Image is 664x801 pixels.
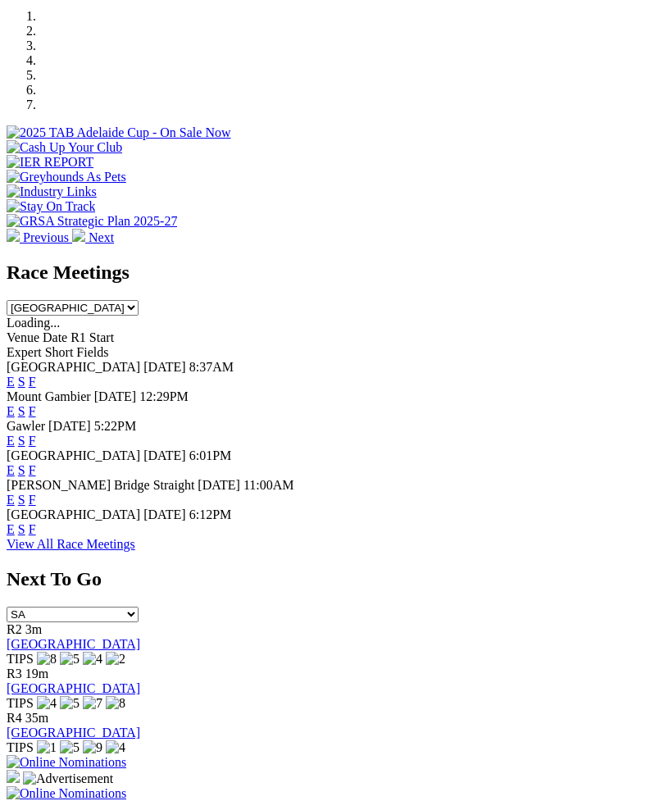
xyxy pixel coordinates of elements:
[7,681,140,695] a: [GEOGRAPHIC_DATA]
[25,711,48,725] span: 35m
[29,404,36,418] a: F
[89,230,114,244] span: Next
[72,230,114,244] a: Next
[7,229,20,242] img: chevron-left-pager-white.svg
[143,360,186,374] span: [DATE]
[7,652,34,666] span: TIPS
[37,740,57,755] img: 1
[29,375,36,389] a: F
[29,434,36,448] a: F
[7,740,34,754] span: TIPS
[45,345,74,359] span: Short
[7,125,231,140] img: 2025 TAB Adelaide Cup - On Sale Now
[7,316,60,330] span: Loading...
[7,389,91,403] span: Mount Gambier
[189,448,232,462] span: 6:01PM
[7,537,135,551] a: View All Race Meetings
[189,360,234,374] span: 8:37AM
[7,404,15,418] a: E
[7,755,126,770] img: Online Nominations
[106,740,125,755] img: 4
[60,652,80,667] img: 5
[25,667,48,680] span: 19m
[18,404,25,418] a: S
[29,493,36,507] a: F
[7,507,140,521] span: [GEOGRAPHIC_DATA]
[7,478,194,492] span: [PERSON_NAME] Bridge Straight
[94,389,137,403] span: [DATE]
[106,696,125,711] img: 8
[7,345,42,359] span: Expert
[23,230,69,244] span: Previous
[60,696,80,711] img: 5
[7,448,140,462] span: [GEOGRAPHIC_DATA]
[76,345,108,359] span: Fields
[7,711,22,725] span: R4
[60,740,80,755] img: 5
[143,507,186,521] span: [DATE]
[106,652,125,667] img: 2
[83,740,102,755] img: 9
[18,375,25,389] a: S
[94,419,137,433] span: 5:22PM
[7,375,15,389] a: E
[7,726,140,740] a: [GEOGRAPHIC_DATA]
[7,568,657,590] h2: Next To Go
[139,389,189,403] span: 12:29PM
[70,330,114,344] span: R1 Start
[7,262,657,284] h2: Race Meetings
[7,230,72,244] a: Previous
[18,434,25,448] a: S
[7,434,15,448] a: E
[37,696,57,711] img: 4
[7,155,93,170] img: IER REPORT
[37,652,57,667] img: 8
[23,771,113,786] img: Advertisement
[7,522,15,536] a: E
[7,667,22,680] span: R3
[29,463,36,477] a: F
[48,419,91,433] span: [DATE]
[18,522,25,536] a: S
[143,448,186,462] span: [DATE]
[7,199,95,214] img: Stay On Track
[72,229,85,242] img: chevron-right-pager-white.svg
[18,463,25,477] a: S
[18,493,25,507] a: S
[43,330,67,344] span: Date
[7,786,126,801] img: Online Nominations
[83,696,102,711] img: 7
[189,507,232,521] span: 6:12PM
[7,493,15,507] a: E
[198,478,240,492] span: [DATE]
[7,770,20,783] img: 15187_Greyhounds_GreysPlayCentral_Resize_SA_WebsiteBanner_300x115_2025.jpg
[7,184,97,199] img: Industry Links
[243,478,294,492] span: 11:00AM
[7,622,22,636] span: R2
[7,637,140,651] a: [GEOGRAPHIC_DATA]
[7,140,122,155] img: Cash Up Your Club
[7,419,45,433] span: Gawler
[25,622,42,636] span: 3m
[29,522,36,536] a: F
[7,214,177,229] img: GRSA Strategic Plan 2025-27
[7,360,140,374] span: [GEOGRAPHIC_DATA]
[7,330,39,344] span: Venue
[83,652,102,667] img: 4
[7,463,15,477] a: E
[7,170,126,184] img: Greyhounds As Pets
[7,696,34,710] span: TIPS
